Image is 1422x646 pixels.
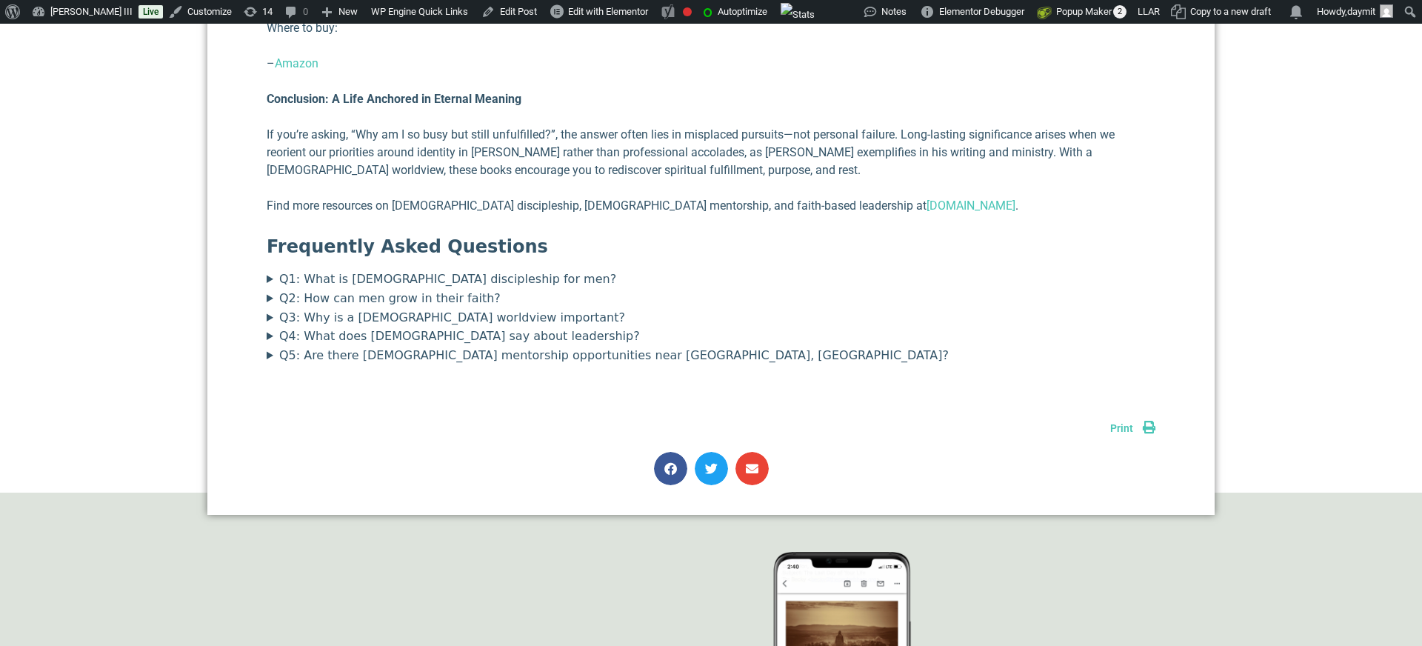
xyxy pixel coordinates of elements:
a: Print [1110,422,1155,434]
p: – [267,55,1155,73]
summary: Q5: Are there [DEMOGRAPHIC_DATA] mentorship opportunities near [GEOGRAPHIC_DATA], [GEOGRAPHIC_DATA]? [267,346,1155,365]
summary: Q2: How can men grow in their faith? [267,289,1155,308]
summary: Q4: What does [DEMOGRAPHIC_DATA] say about leadership? [267,327,1155,346]
h2: Frequently Asked Questions [267,233,1155,261]
div: Share on email [735,452,769,485]
summary: Q1: What is [DEMOGRAPHIC_DATA] discipleship for men? [267,270,1155,289]
div: Share on facebook [654,452,687,485]
span: daymit [1347,6,1375,17]
span: Edit with Elementor [568,6,648,17]
p: If you’re asking, “Why am I so busy but still unfulfilled?”, the answer often lies in misplaced p... [267,126,1155,179]
img: Views over 48 hours. Click for more Jetpack Stats. [781,3,815,27]
b: Conclusion: A Life Anchored in Eternal Meaning [267,92,521,106]
span: 2 [1113,5,1126,19]
div: Focus keyphrase not set [683,7,692,16]
a: Live [138,5,163,19]
div: Share on twitter [695,452,728,485]
summary: Q3: Why is a [DEMOGRAPHIC_DATA] worldview important? [267,308,1155,327]
span: Print [1110,422,1133,434]
p: Find more resources on [DEMOGRAPHIC_DATA] discipleship, [DEMOGRAPHIC_DATA] mentorship, and faith-... [267,197,1155,215]
a: [DOMAIN_NAME] [927,199,1015,213]
p: Where to buy: [267,19,1155,37]
a: Amazon [275,56,318,70]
